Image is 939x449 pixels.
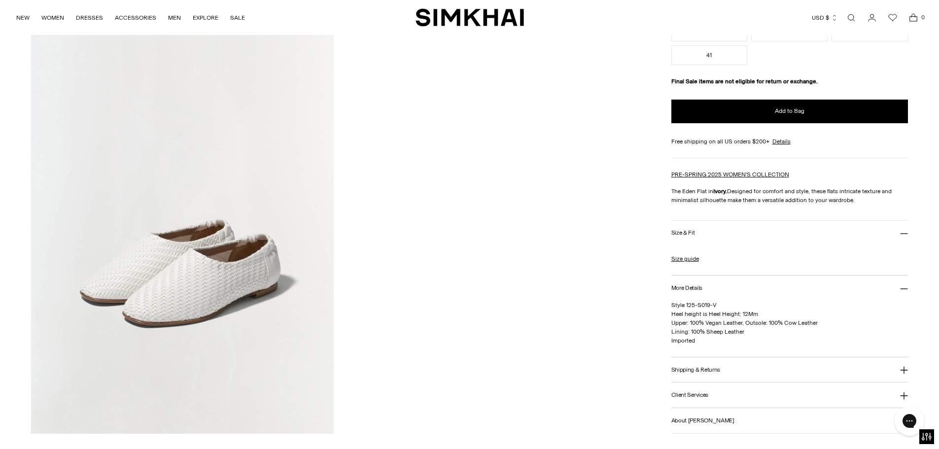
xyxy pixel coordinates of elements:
a: SIMKHAI [416,8,524,27]
button: Client Services [671,383,908,408]
a: DRESSES [76,7,103,29]
a: MEN [168,7,181,29]
a: Wishlist [883,8,903,28]
iframe: Sign Up via Text for Offers [8,412,99,441]
a: SALE [230,7,245,29]
a: ACCESSORIES [115,7,156,29]
a: Details [772,137,791,146]
button: Add to Bag [671,100,908,123]
h3: Size & Fit [671,230,695,237]
strong: Ivory. [713,188,727,195]
button: About [PERSON_NAME] [671,408,908,433]
div: Free shipping on all US orders $200+ [671,137,908,146]
a: Open cart modal [904,8,923,28]
h3: About [PERSON_NAME] [671,417,734,424]
button: Size & Fit [671,221,908,246]
span: 0 [918,13,927,22]
iframe: Gorgias live chat messenger [890,403,929,439]
span: Add to Bag [775,107,804,115]
a: WOMEN [41,7,64,29]
p: The Eden Flat in Designed for comfort and style, these flats intricate texture and minimalist sil... [671,187,908,205]
h3: More Details [671,285,702,291]
a: EXPLORE [193,7,218,29]
a: NEW [16,7,30,29]
a: Go to the account page [862,8,882,28]
button: 41 [671,45,748,65]
button: Shipping & Returns [671,357,908,382]
a: PRE-SPRING 2025 WOMEN'S COLLECTION [671,171,789,178]
button: USD $ [812,7,838,29]
button: More Details [671,276,908,301]
strong: Final Sale items are not eligible for return or exchange. [671,78,818,85]
a: Open search modal [841,8,861,28]
a: Size guide [671,255,699,264]
span: Style 125-S019-V Heel height is Heel Height: 12Mm Upper: 100% Vegan Leather, Outsole: 100% Cow Le... [671,302,818,344]
h3: Shipping & Returns [671,367,721,373]
h3: Client Services [671,392,709,399]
